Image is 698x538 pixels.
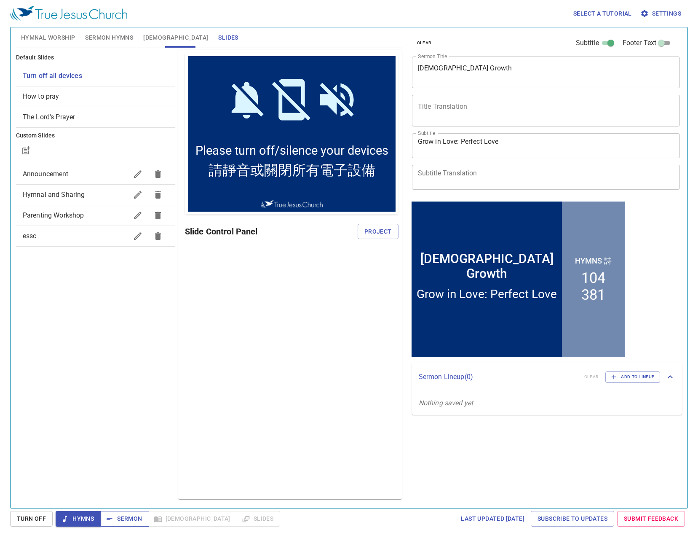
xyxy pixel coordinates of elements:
button: Project [358,224,398,239]
span: Subscribe to Updates [538,514,607,524]
button: Add to Lineup [605,371,660,382]
textarea: [DEMOGRAPHIC_DATA] Growth [418,64,674,80]
div: Sermon Lineup(0)clearAdd to Lineup [412,363,682,391]
span: Sermon [107,514,142,524]
span: Select a tutorial [573,8,632,19]
button: Turn Off [10,511,53,527]
span: [DEMOGRAPHIC_DATA] [143,32,208,43]
span: Submit Feedback [624,514,678,524]
span: Footer Text [623,38,657,48]
div: essc [16,226,175,246]
span: Hymns [62,514,94,524]
span: 請靜音或關閉所有電子設備 [24,108,190,127]
span: Sermon Hymns [85,32,133,43]
span: Hymnal Worship [21,32,75,43]
span: [object Object] [23,113,75,121]
button: Settings [639,6,685,22]
span: Project [364,226,392,237]
h6: Default Slides [16,53,175,62]
iframe: from-child [409,199,628,360]
span: essc [23,232,37,240]
a: Subscribe to Updates [531,511,614,527]
div: How to pray [16,86,175,107]
button: Sermon [100,511,149,527]
div: The Lord's Prayer [16,107,175,127]
span: Please turn off/silence your devices [11,90,203,105]
img: True Jesus Church [76,147,138,155]
span: Last updated [DATE] [461,514,524,524]
span: Subtitle [576,38,599,48]
div: Announcement [16,164,175,184]
span: [object Object] [23,92,59,100]
button: Select a tutorial [570,6,635,22]
img: True Jesus Church [10,6,127,21]
button: Hymns [56,511,101,527]
span: Announcement [23,170,69,178]
div: Turn off all devices [16,66,175,86]
span: Parenting Workshop [23,211,84,219]
div: Hymnal and Sharing [16,185,175,205]
p: Sermon Lineup ( 0 ) [419,372,578,382]
span: Settings [642,8,681,19]
span: [object Object] [23,72,82,80]
h6: Slide Control Panel [185,225,358,238]
h6: Custom Slides [16,131,175,140]
a: Submit Feedback [617,511,685,527]
span: Slides [218,32,238,43]
i: Nothing saved yet [419,399,473,407]
span: Add to Lineup [611,373,655,381]
a: Last updated [DATE] [457,511,528,527]
span: clear [417,39,432,47]
textarea: Grow in Love: Perfect Love [418,137,674,153]
span: Turn Off [17,514,46,524]
div: Parenting Workshop [16,205,175,226]
span: Hymnal and Sharing [23,191,85,199]
button: clear [412,38,437,48]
